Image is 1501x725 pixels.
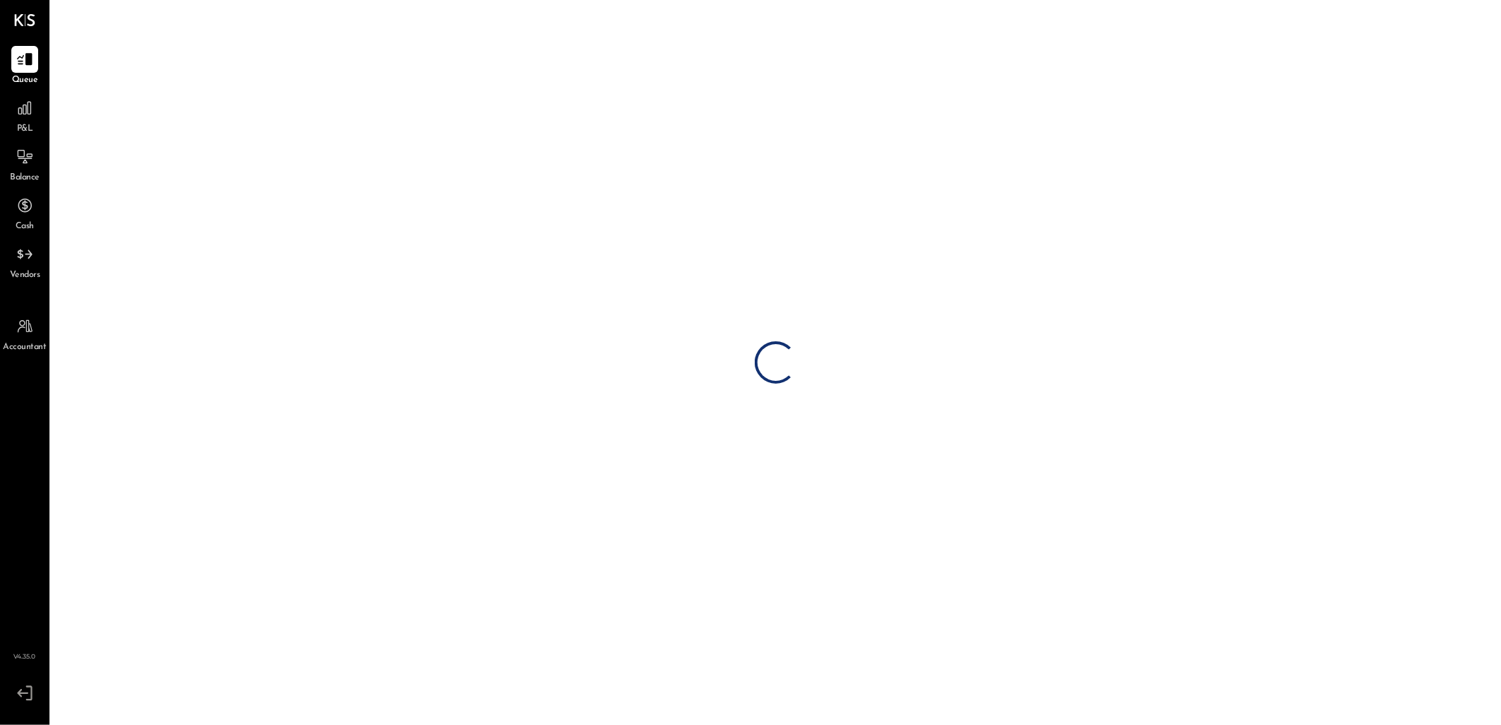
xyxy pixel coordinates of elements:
[1,95,49,136] a: P&L
[1,46,49,87] a: Queue
[4,341,47,354] span: Accountant
[1,192,49,233] a: Cash
[16,220,34,233] span: Cash
[17,123,33,136] span: P&L
[12,74,38,87] span: Queue
[1,143,49,184] a: Balance
[1,313,49,354] a: Accountant
[1,241,49,282] a: Vendors
[10,172,40,184] span: Balance
[10,269,40,282] span: Vendors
